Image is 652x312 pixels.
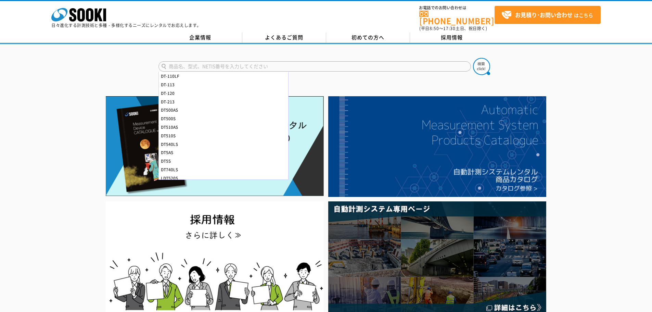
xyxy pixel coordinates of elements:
img: 自動計測システムカタログ [328,96,546,197]
div: DT510AS [159,123,288,132]
a: 初めての方へ [326,33,410,43]
div: DT540LS [159,140,288,149]
input: 商品名、型式、NETIS番号を入力してください [158,61,471,72]
div: DT5S [159,157,288,165]
img: Catalog Ver10 [106,96,324,196]
div: DT-120 [159,89,288,98]
a: お見積り･お問い合わせはこちら [495,6,601,24]
span: はこちら [501,10,593,20]
strong: お見積り･お問い合わせ [515,11,573,19]
span: 初めての方へ [351,34,384,41]
div: DT500S [159,114,288,123]
img: btn_search.png [473,58,490,75]
a: 企業情報 [158,33,242,43]
span: (平日 ～ 土日、祝日除く) [419,25,487,32]
div: DT-213 [159,98,288,106]
div: DT500AS [159,106,288,114]
div: DT510S [159,132,288,140]
div: DT-113 [159,80,288,89]
p: 日々進化する計測技術と多種・多様化するニーズにレンタルでお応えします。 [51,23,201,27]
span: お電話でのお問い合わせは [419,6,495,10]
a: [PHONE_NUMBER] [419,11,495,25]
div: DT5AS [159,148,288,157]
div: DT-110LF [159,72,288,80]
span: 17:30 [443,25,456,32]
div: LDT520S [159,174,288,183]
div: DT740LS [159,165,288,174]
a: よくあるご質問 [242,33,326,43]
a: 採用情報 [410,33,494,43]
span: 8:50 [430,25,439,32]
